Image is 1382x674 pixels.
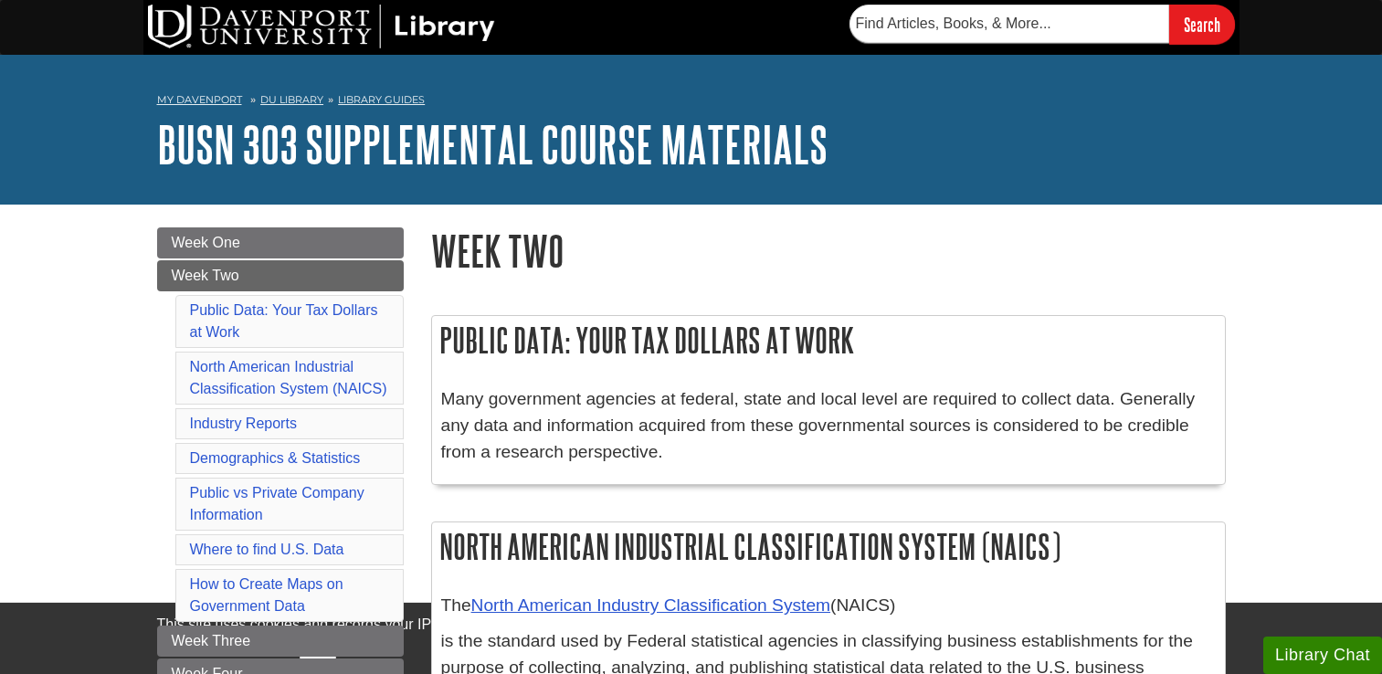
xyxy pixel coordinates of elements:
input: Search [1169,5,1235,44]
input: Find Articles, Books, & More... [849,5,1169,43]
a: My Davenport [157,92,242,108]
a: Where to find U.S. Data [190,542,344,557]
nav: breadcrumb [157,88,1226,117]
a: Public Data: Your Tax Dollars at Work [190,302,378,340]
a: DU Library [260,93,323,106]
form: Searches DU Library's articles, books, and more [849,5,1235,44]
h1: Week Two [431,227,1226,274]
a: Week Two [157,260,404,291]
a: Demographics & Statistics [190,450,361,466]
h2: Public Data: Your Tax Dollars at Work [432,316,1225,364]
p: Many government agencies at federal, state and local level are required to collect data. Generall... [441,386,1216,465]
button: Library Chat [1263,637,1382,674]
a: Library Guides [338,93,425,106]
a: How to Create Maps on Government Data [190,576,343,614]
a: Public vs Private Company Information [190,485,364,522]
a: BUSN 303 Supplemental Course Materials [157,116,828,173]
a: Week One [157,227,404,258]
a: North American Industry Classification System [471,595,830,615]
a: Week Three [157,626,404,657]
img: DU Library [148,5,495,48]
a: Industry Reports [190,416,297,431]
span: Week One [172,235,240,250]
span: Week Three [172,633,251,648]
p: The (NAICS) [441,593,1216,619]
span: Week Two [172,268,239,283]
h2: North American Industrial Classification System (NAICS) [432,522,1225,571]
a: North American Industrial Classification System (NAICS) [190,359,387,396]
